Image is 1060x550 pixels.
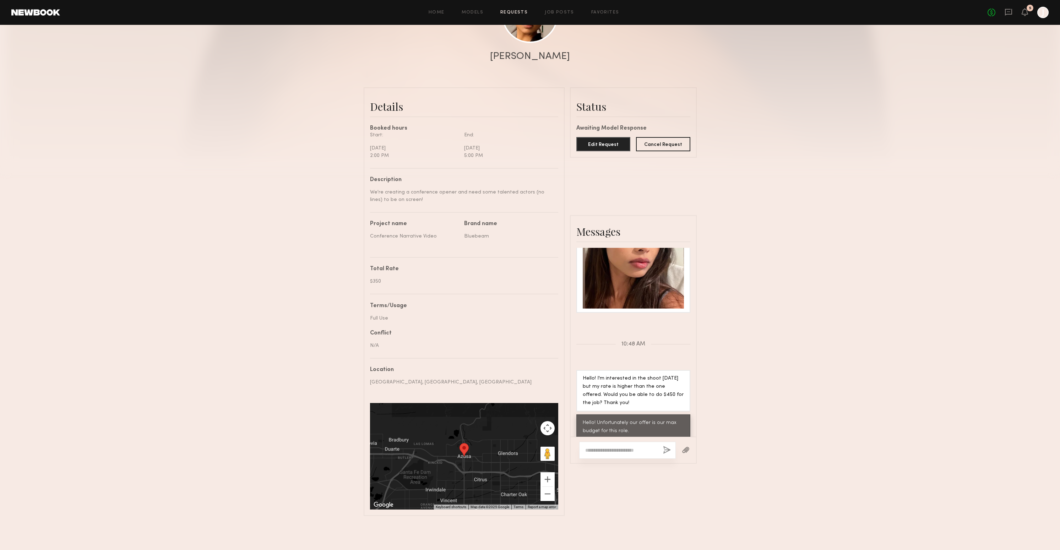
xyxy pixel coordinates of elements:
a: Requests [500,10,528,15]
div: Details [370,99,558,114]
button: Drag Pegman onto the map to open Street View [540,447,555,461]
div: [GEOGRAPHIC_DATA], [GEOGRAPHIC_DATA], [GEOGRAPHIC_DATA] [370,379,553,386]
div: 5:00 PM [464,152,553,159]
button: Edit Request [576,137,631,151]
div: We're creating a conference opener and need some talented actors (no lines) to be on screen! [370,189,553,203]
div: Conflict [370,331,553,336]
div: [DATE] [464,145,553,152]
div: Bluebeam [464,233,553,240]
div: Description [370,177,553,183]
a: Open this area in Google Maps (opens a new window) [372,500,395,510]
button: Cancel Request [636,137,690,151]
div: [PERSON_NAME] [490,51,570,61]
div: Terms/Usage [370,303,553,309]
a: Job Posts [545,10,574,15]
div: [DATE] [370,145,459,152]
div: $350 [370,278,553,285]
div: Hello! Unfortunately our offer is our max budget for this role. [583,419,684,435]
button: Map camera controls [540,421,555,435]
div: Conference Narrative Video [370,233,459,240]
a: Terms [513,505,523,509]
span: 10:48 AM [621,341,645,347]
div: Hello! I'm interested in the shoot [DATE] but my rate is higher than the one offered. Would you b... [583,375,684,407]
a: Models [462,10,483,15]
div: Messages [576,224,690,239]
div: Start: [370,131,459,139]
div: Full Use [370,315,553,322]
button: Keyboard shortcuts [436,505,466,510]
div: Total Rate [370,266,553,272]
div: 5 [1029,6,1031,10]
div: N/A [370,342,553,349]
div: Booked hours [370,126,558,131]
a: J [1037,7,1049,18]
div: Location [370,367,553,373]
div: Status [576,99,690,114]
div: End: [464,131,553,139]
a: Home [429,10,445,15]
div: Brand name [464,221,553,227]
div: Project name [370,221,459,227]
div: Awaiting Model Response [576,126,690,131]
button: Zoom out [540,487,555,501]
a: Report a map error [528,505,556,509]
a: Favorites [591,10,619,15]
img: Google [372,500,395,510]
div: 2:00 PM [370,152,459,159]
span: Map data ©2025 Google [471,505,509,509]
button: Zoom in [540,472,555,486]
